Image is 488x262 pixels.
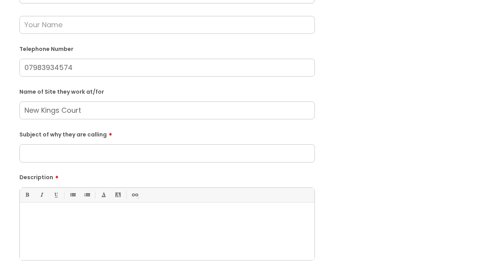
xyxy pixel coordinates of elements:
a: Back Color [113,190,123,200]
label: Subject of why they are calling [19,129,315,138]
a: Link [130,190,139,200]
label: Telephone Number [19,44,315,52]
a: 1. Ordered List (Ctrl-Shift-8) [82,190,92,200]
label: Name of Site they work at/for [19,87,315,95]
a: Font Color [99,190,108,200]
a: Bold (Ctrl-B) [22,190,32,200]
a: • Unordered List (Ctrl-Shift-7) [68,190,77,200]
label: Description [19,171,315,181]
a: Italic (Ctrl-I) [36,190,46,200]
a: Underline(Ctrl-U) [51,190,61,200]
input: Your Name [19,16,315,34]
